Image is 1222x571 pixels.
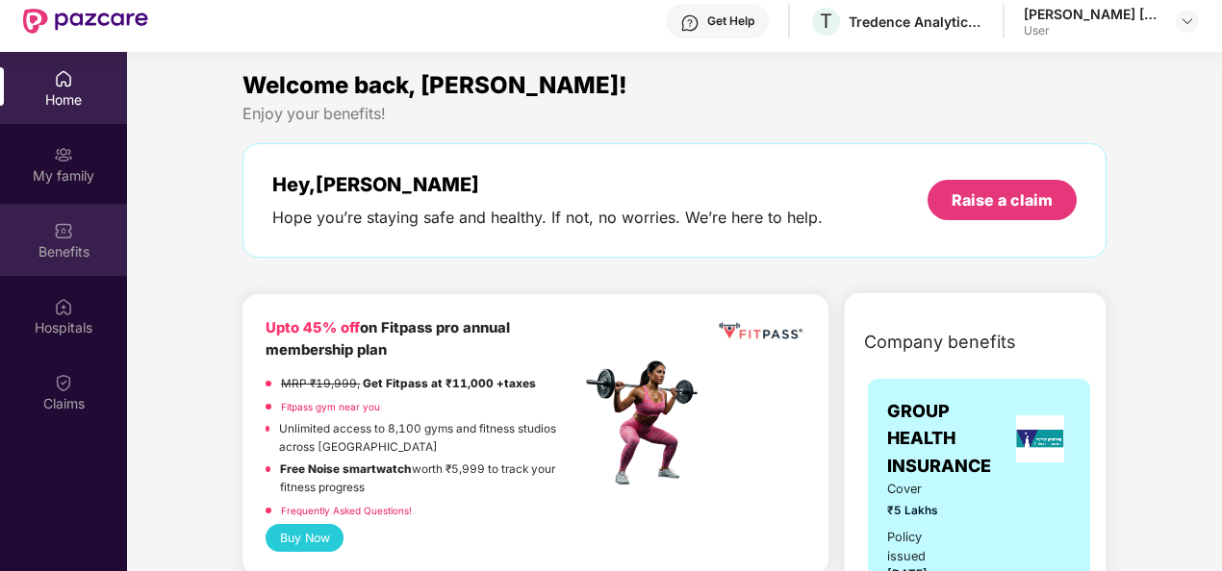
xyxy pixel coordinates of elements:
[54,373,73,392] img: svg+xml;base64,PHN2ZyBpZD0iQ2xhaW0iIHhtbG5zPSJodHRwOi8vd3d3LnczLm9yZy8yMDAwL3N2ZyIgd2lkdGg9IjIwIi...
[580,356,715,490] img: fpp.png
[887,528,955,566] div: Policy issued
[680,13,700,33] img: svg+xml;base64,PHN2ZyBpZD0iSGVscC0zMngzMiIgeG1sbnM9Imh0dHA6Ly93d3cudzMub3JnLzIwMDAvc3ZnIiB3aWR0aD...
[242,104,1107,124] div: Enjoy your benefits!
[272,173,823,196] div: Hey, [PERSON_NAME]
[952,189,1053,211] div: Raise a claim
[281,377,360,390] del: MRP ₹19,999,
[716,317,806,345] img: fppp.png
[54,145,73,164] img: svg+xml;base64,PHN2ZyB3aWR0aD0iMjAiIGhlaWdodD0iMjAiIHZpZXdCb3g9IjAgMCAyMCAyMCIgZmlsbD0ibm9uZSIgeG...
[363,377,536,390] strong: Get Fitpass at ₹11,000 +taxes
[707,13,754,29] div: Get Help
[887,398,1008,480] span: GROUP HEALTH INSURANCE
[272,208,823,228] div: Hope you’re staying safe and healthy. If not, no worries. We’re here to help.
[281,505,412,516] a: Frequently Asked Questions!
[54,69,73,88] img: svg+xml;base64,PHN2ZyBpZD0iSG9tZSIgeG1sbnM9Imh0dHA6Ly93d3cudzMub3JnLzIwMDAvc3ZnIiB3aWR0aD0iMjAiIG...
[849,12,983,31] div: Tredence Analytics Solutions Private Limited
[1180,13,1195,29] img: svg+xml;base64,PHN2ZyBpZD0iRHJvcGRvd24tMzJ4MzIiIHhtbG5zPSJodHRwOi8vd3d3LnczLm9yZy8yMDAwL3N2ZyIgd2...
[887,480,955,499] span: Cover
[266,319,360,336] b: Upto 45% off
[864,329,1016,356] span: Company benefits
[54,221,73,240] img: svg+xml;base64,PHN2ZyBpZD0iQmVuZWZpdHMiIHhtbG5zPSJodHRwOi8vd3d3LnczLm9yZy8yMDAwL3N2ZyIgd2lkdGg9Ij...
[1024,23,1158,38] div: User
[1016,415,1064,462] img: insurerLogo
[242,71,627,99] span: Welcome back, [PERSON_NAME]!
[54,297,73,316] img: svg+xml;base64,PHN2ZyBpZD0iSG9zcGl0YWxzIiB4bWxucz0iaHR0cDovL3d3dy53My5vcmcvMjAwMC9zdmciIHdpZHRoPS...
[281,401,380,412] a: Fitpass gym near you
[887,502,955,520] span: ₹5 Lakhs
[1024,5,1158,23] div: [PERSON_NAME] [PERSON_NAME]
[279,420,580,456] p: Unlimited access to 8,100 gyms and fitness studios across [GEOGRAPHIC_DATA]
[280,462,412,476] strong: Free Noise smartwatch
[280,460,580,496] p: worth ₹5,999 to track your fitness progress
[23,9,148,34] img: New Pazcare Logo
[266,524,344,552] button: Buy Now
[820,10,832,33] span: T
[266,319,510,359] b: on Fitpass pro annual membership plan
